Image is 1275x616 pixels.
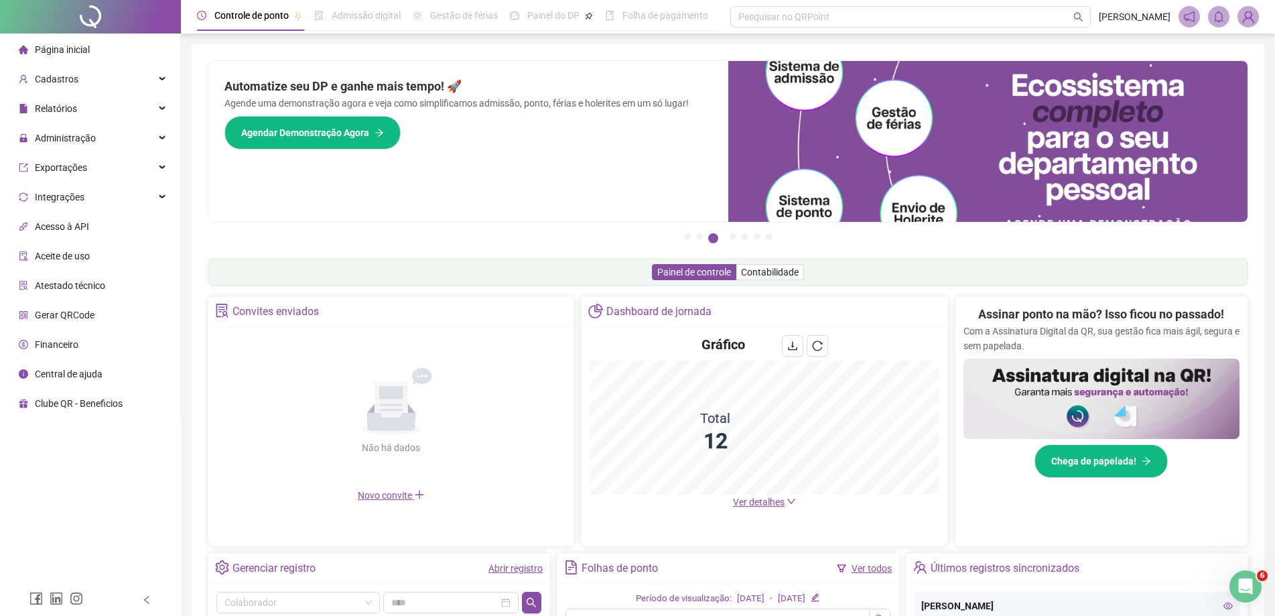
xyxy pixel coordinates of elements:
[708,233,718,243] button: 3
[1142,456,1151,466] span: arrow-right
[1073,12,1083,22] span: search
[1183,11,1195,23] span: notification
[35,398,123,409] span: Clube QR - Beneficios
[19,74,28,84] span: user-add
[19,369,28,379] span: info-circle
[657,267,731,278] span: Painel de controle
[921,599,1233,613] div: [PERSON_NAME]
[701,335,745,354] h4: Gráfico
[19,340,28,349] span: dollar
[737,592,764,606] div: [DATE]
[978,305,1224,324] h2: Assinar ponto na mão? Isso ficou no passado!
[332,10,401,21] span: Admissão digital
[50,592,63,605] span: linkedin
[837,564,846,573] span: filter
[1229,570,1262,603] iframe: Intercom live chat
[35,310,94,320] span: Gerar QRCode
[160,79,212,88] div: Palavras-chave
[35,339,78,350] span: Financeiro
[19,45,28,54] span: home
[770,592,773,606] div: -
[35,369,103,379] span: Central de ajuda
[19,310,28,320] span: qrcode
[21,35,32,46] img: website_grey.svg
[430,10,498,21] span: Gestão de férias
[588,304,602,318] span: pie-chart
[294,12,302,20] span: pushpin
[605,11,614,20] span: book
[35,35,192,46] div: [PERSON_NAME]: [DOMAIN_NAME]
[232,300,319,323] div: Convites enviados
[314,11,324,20] span: file-done
[35,44,90,55] span: Página inicial
[35,74,78,84] span: Cadastros
[766,233,773,240] button: 7
[215,560,229,574] span: setting
[733,497,785,507] span: Ver detalhes
[931,557,1079,580] div: Últimos registros sincronizados
[38,21,66,32] div: v 4.0.25
[35,133,96,143] span: Administração
[622,10,708,21] span: Folha de pagamento
[19,399,28,408] span: gift
[488,563,543,574] a: Abrir registro
[684,233,691,240] button: 1
[913,560,927,574] span: team
[375,128,384,137] span: arrow-right
[330,440,453,455] div: Não há dados
[56,78,67,88] img: tab_domain_overview_orange.svg
[733,497,796,507] a: Ver detalhes down
[787,341,798,351] span: download
[21,21,32,32] img: logo_orange.svg
[606,300,712,323] div: Dashboard de jornada
[19,251,28,261] span: audit
[215,304,229,318] span: solution
[526,597,537,608] span: search
[852,563,892,574] a: Ver todos
[224,116,401,149] button: Agendar Demonstração Agora
[197,11,206,20] span: clock-circle
[224,77,712,96] h2: Automatize seu DP e ganhe mais tempo! 🚀
[564,560,578,574] span: file-text
[1051,454,1136,469] span: Chega de papelada!
[35,221,89,232] span: Acesso à API
[19,133,28,143] span: lock
[778,592,805,606] div: [DATE]
[232,557,316,580] div: Gerenciar registro
[1223,601,1233,611] span: eye
[1257,570,1268,581] span: 6
[787,497,796,506] span: down
[145,78,156,88] img: tab_keywords_by_traffic_grey.svg
[358,490,425,501] span: Novo convite
[636,592,732,606] div: Período de visualização:
[963,324,1239,353] p: Com a Assinatura Digital da QR, sua gestão fica mais ágil, segura e sem papelada.
[1034,444,1168,478] button: Chega de papelada!
[582,557,658,580] div: Folhas de ponto
[35,280,105,291] span: Atestado técnico
[241,125,369,140] span: Agendar Demonstração Agora
[730,233,736,240] button: 4
[35,251,90,261] span: Aceite de uso
[527,10,580,21] span: Painel do DP
[510,11,519,20] span: dashboard
[19,104,28,113] span: file
[812,341,823,351] span: reload
[224,96,712,111] p: Agende uma demonstração agora e veja como simplificamos admissão, ponto, férias e holerites em um...
[696,233,703,240] button: 2
[414,489,425,500] span: plus
[29,592,43,605] span: facebook
[1238,7,1258,27] img: 72642
[963,359,1239,439] img: banner%2F02c71560-61a6-44d4-94b9-c8ab97240462.png
[19,192,28,202] span: sync
[413,11,422,20] span: sun
[811,593,819,602] span: edit
[1099,9,1170,24] span: [PERSON_NAME]
[71,79,103,88] div: Domínio
[1213,11,1225,23] span: bell
[19,281,28,290] span: solution
[35,162,87,173] span: Exportações
[585,12,593,20] span: pushpin
[754,233,760,240] button: 6
[19,222,28,231] span: api
[70,592,83,605] span: instagram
